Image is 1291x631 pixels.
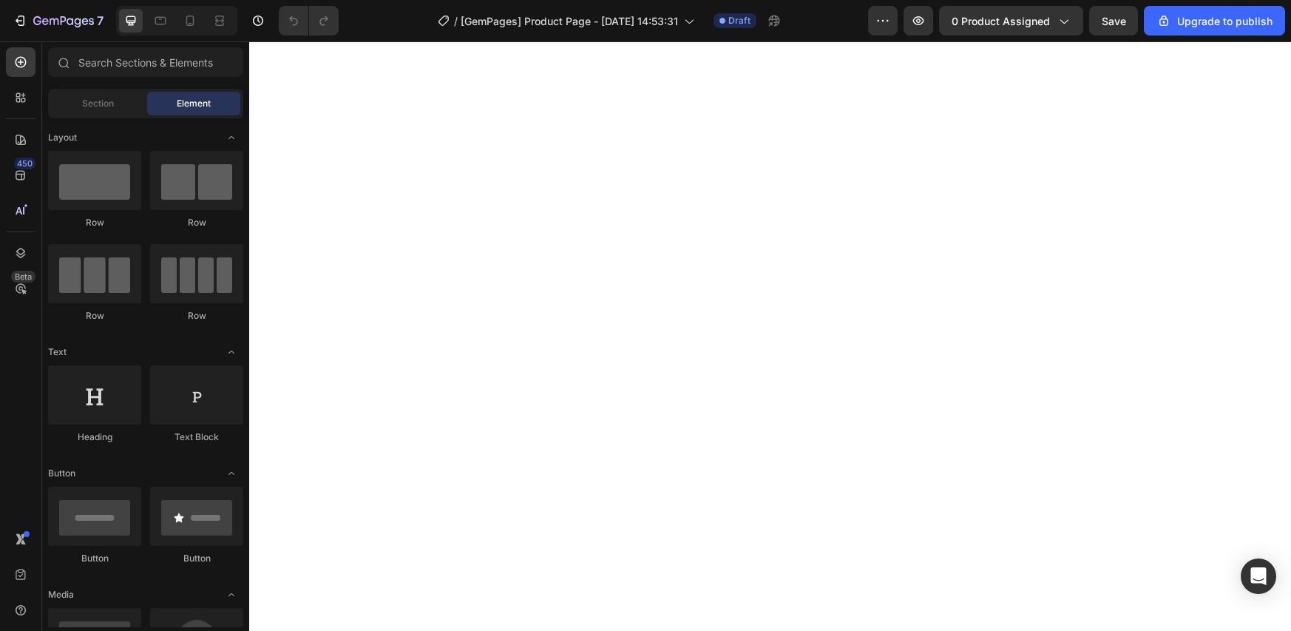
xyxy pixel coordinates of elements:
[1241,559,1276,594] div: Open Intercom Messenger
[728,14,750,27] span: Draft
[952,13,1050,29] span: 0 product assigned
[48,552,141,565] div: Button
[48,309,141,323] div: Row
[48,47,243,77] input: Search Sections & Elements
[48,467,75,480] span: Button
[150,309,243,323] div: Row
[14,158,35,169] div: 450
[150,431,243,444] div: Text Block
[1156,13,1273,29] div: Upgrade to publish
[220,462,243,485] span: Toggle open
[220,583,243,607] span: Toggle open
[48,431,141,444] div: Heading
[48,216,141,229] div: Row
[220,126,243,149] span: Toggle open
[461,13,678,29] span: [GemPages] Product Page - [DATE] 14:53:31
[11,271,35,283] div: Beta
[1144,6,1285,36] button: Upgrade to publish
[150,552,243,565] div: Button
[177,97,211,110] span: Element
[48,588,74,601] span: Media
[220,340,243,364] span: Toggle open
[48,131,77,144] span: Layout
[150,216,243,229] div: Row
[1089,6,1138,36] button: Save
[454,13,458,29] span: /
[97,12,104,30] p: 7
[6,6,110,36] button: 7
[249,41,1291,631] iframe: Design area
[939,6,1083,36] button: 0 product assigned
[1102,15,1126,27] span: Save
[82,97,114,110] span: Section
[279,6,339,36] div: Undo/Redo
[48,345,67,359] span: Text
